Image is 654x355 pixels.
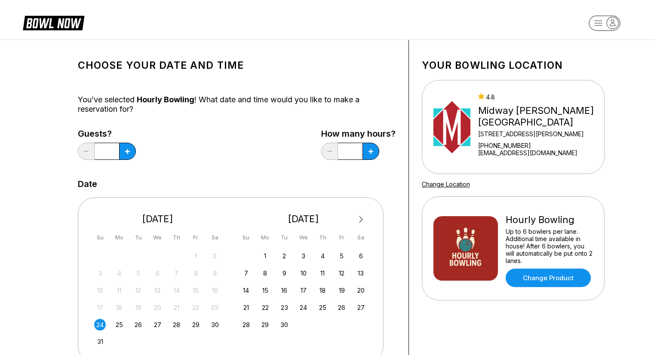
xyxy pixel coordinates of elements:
div: Tu [132,232,144,243]
div: Mo [114,232,125,243]
div: Not available Tuesday, August 12th, 2025 [132,285,144,296]
div: Not available Saturday, August 16th, 2025 [209,285,221,296]
div: Sa [355,232,367,243]
div: Choose Tuesday, September 16th, 2025 [279,285,290,296]
h1: Choose your Date and time [78,59,396,71]
div: Not available Wednesday, August 6th, 2025 [152,267,163,279]
div: Choose Friday, September 12th, 2025 [336,267,347,279]
div: Not available Saturday, August 2nd, 2025 [209,250,221,262]
div: Choose Tuesday, September 9th, 2025 [279,267,290,279]
div: Choose Saturday, September 27th, 2025 [355,302,367,313]
div: Not available Saturday, August 23rd, 2025 [209,302,221,313]
div: Choose Sunday, September 14th, 2025 [240,285,252,296]
div: We [298,232,309,243]
div: Not available Friday, August 1st, 2025 [190,250,202,262]
div: month 2025-09 [239,249,368,331]
div: Choose Friday, September 5th, 2025 [336,250,347,262]
div: Not available Sunday, August 3rd, 2025 [94,267,106,279]
label: Date [78,179,97,189]
button: Next Month [354,213,368,226]
div: Not available Sunday, August 17th, 2025 [94,302,106,313]
div: [DATE] [91,213,224,225]
div: Choose Wednesday, September 3rd, 2025 [298,250,309,262]
div: Hourly Bowling [506,214,593,226]
div: Not available Monday, August 18th, 2025 [114,302,125,313]
div: Choose Monday, August 25th, 2025 [114,319,125,331]
div: Choose Monday, September 22nd, 2025 [259,302,271,313]
div: Choose Wednesday, September 17th, 2025 [298,285,309,296]
div: Choose Sunday, September 7th, 2025 [240,267,252,279]
div: [DATE] [237,213,370,225]
div: Not available Thursday, August 7th, 2025 [171,267,182,279]
div: Not available Tuesday, August 5th, 2025 [132,267,144,279]
div: Choose Saturday, September 20th, 2025 [355,285,367,296]
div: Su [240,232,252,243]
div: Not available Monday, August 4th, 2025 [114,267,125,279]
div: Not available Wednesday, August 20th, 2025 [152,302,163,313]
div: 4.8 [478,93,600,101]
div: Not available Saturday, August 9th, 2025 [209,267,221,279]
div: Th [317,232,329,243]
div: Choose Thursday, September 25th, 2025 [317,302,329,313]
a: Change Location [422,181,470,188]
div: Choose Thursday, September 11th, 2025 [317,267,329,279]
div: Not available Friday, August 15th, 2025 [190,285,202,296]
div: Su [94,232,106,243]
div: Choose Friday, September 26th, 2025 [336,302,347,313]
label: Guests? [78,129,136,138]
span: Hourly Bowling [137,95,194,104]
div: Choose Tuesday, September 30th, 2025 [279,319,290,331]
div: Choose Sunday, August 24th, 2025 [94,319,106,331]
div: Choose Monday, September 8th, 2025 [259,267,271,279]
div: Tu [279,232,290,243]
div: Choose Monday, September 29th, 2025 [259,319,271,331]
div: Choose Sunday, September 21st, 2025 [240,302,252,313]
div: Not available Monday, August 11th, 2025 [114,285,125,296]
a: [EMAIL_ADDRESS][DOMAIN_NAME] [478,149,600,156]
div: Choose Sunday, September 28th, 2025 [240,319,252,331]
div: [PHONE_NUMBER] [478,142,600,149]
a: Change Product [506,269,591,287]
div: Midway [PERSON_NAME][GEOGRAPHIC_DATA] [478,105,600,128]
div: Choose Sunday, August 31st, 2025 [94,336,106,347]
div: Choose Tuesday, August 26th, 2025 [132,319,144,331]
div: Mo [259,232,271,243]
div: Th [171,232,182,243]
div: Choose Friday, August 29th, 2025 [190,319,202,331]
div: [STREET_ADDRESS][PERSON_NAME] [478,130,600,138]
div: Choose Saturday, September 13th, 2025 [355,267,367,279]
div: Fr [336,232,347,243]
div: Up to 6 bowlers per lane. Additional time available in house! After 6 bowlers, you will automatic... [506,228,593,264]
div: Choose Thursday, August 28th, 2025 [171,319,182,331]
h1: Your bowling location [422,59,605,71]
div: We [152,232,163,243]
div: Choose Wednesday, September 24th, 2025 [298,302,309,313]
div: Fr [190,232,202,243]
div: Not available Thursday, August 21st, 2025 [171,302,182,313]
div: Choose Thursday, September 18th, 2025 [317,285,329,296]
img: Hourly Bowling [433,216,498,281]
div: Choose Tuesday, September 23rd, 2025 [279,302,290,313]
div: Not available Tuesday, August 19th, 2025 [132,302,144,313]
div: You’ve selected ! What date and time would you like to make a reservation for? [78,95,396,114]
div: Choose Tuesday, September 2nd, 2025 [279,250,290,262]
label: How many hours? [321,129,396,138]
div: Not available Thursday, August 14th, 2025 [171,285,182,296]
div: Choose Wednesday, September 10th, 2025 [298,267,309,279]
div: Choose Thursday, September 4th, 2025 [317,250,329,262]
div: Not available Wednesday, August 13th, 2025 [152,285,163,296]
div: Not available Friday, August 8th, 2025 [190,267,202,279]
div: Choose Wednesday, August 27th, 2025 [152,319,163,331]
div: Not available Sunday, August 10th, 2025 [94,285,106,296]
div: month 2025-08 [93,249,222,348]
div: Choose Friday, September 19th, 2025 [336,285,347,296]
div: Choose Saturday, August 30th, 2025 [209,319,221,331]
img: Midway Bowling - Carlisle [433,95,471,159]
div: Not available Friday, August 22nd, 2025 [190,302,202,313]
div: Sa [209,232,221,243]
div: Choose Monday, September 1st, 2025 [259,250,271,262]
div: Choose Saturday, September 6th, 2025 [355,250,367,262]
div: Choose Monday, September 15th, 2025 [259,285,271,296]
